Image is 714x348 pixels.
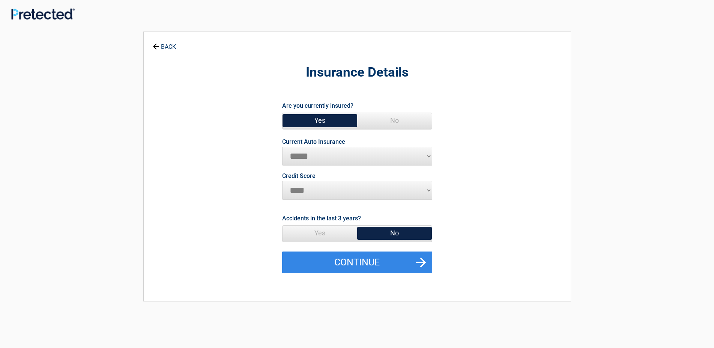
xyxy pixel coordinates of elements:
label: Accidents in the last 3 years? [282,213,361,223]
img: Main Logo [11,8,75,20]
label: Current Auto Insurance [282,139,345,145]
label: Are you currently insured? [282,101,353,111]
span: No [357,113,432,128]
span: Yes [283,226,357,241]
label: Credit Score [282,173,316,179]
a: BACK [151,37,177,50]
span: Yes [283,113,357,128]
h2: Insurance Details [185,64,529,81]
button: Continue [282,252,432,273]
span: No [357,226,432,241]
